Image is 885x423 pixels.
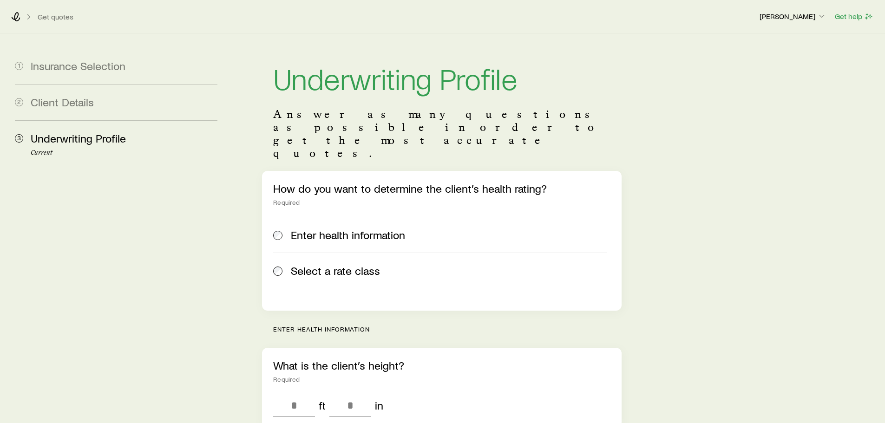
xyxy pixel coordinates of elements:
[273,182,610,195] p: How do you want to determine the client’s health rating?
[273,231,282,240] input: Enter health information
[31,95,94,109] span: Client Details
[834,11,874,22] button: Get help
[291,228,405,241] span: Enter health information
[31,59,125,72] span: Insurance Selection
[273,325,621,333] p: Enter health information
[15,134,23,143] span: 3
[273,199,610,206] div: Required
[31,131,126,145] span: Underwriting Profile
[291,264,380,277] span: Select a rate class
[273,359,610,372] p: What is the client’s height?
[15,98,23,106] span: 2
[273,376,610,383] div: Required
[760,12,826,21] p: [PERSON_NAME]
[273,108,610,160] p: Answer as many questions as possible in order to get the most accurate quotes.
[319,399,326,412] div: ft
[273,63,610,93] h1: Underwriting Profile
[273,267,282,276] input: Select a rate class
[375,399,383,412] div: in
[37,13,74,21] button: Get quotes
[759,11,827,22] button: [PERSON_NAME]
[15,62,23,70] span: 1
[31,149,217,156] p: Current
